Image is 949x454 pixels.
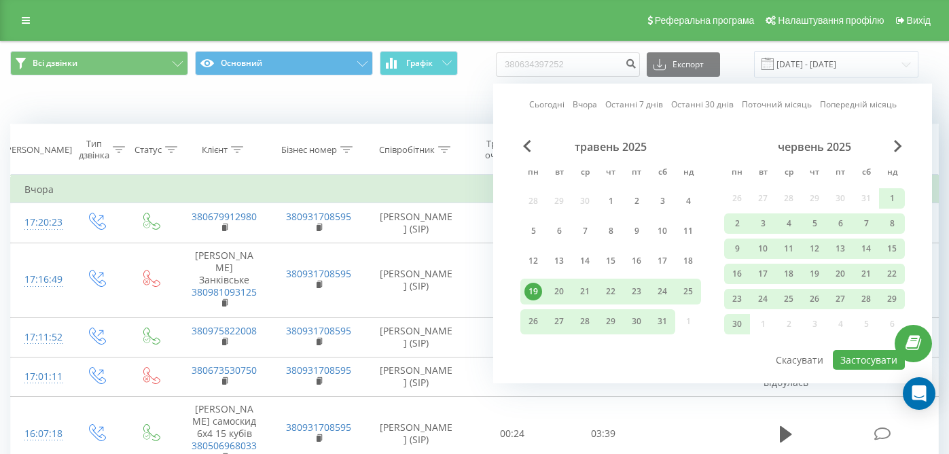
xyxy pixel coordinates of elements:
div: 17:01:11 [24,364,55,390]
td: Вчора [11,176,939,203]
div: пн 5 трав 2025 р. [520,218,546,243]
div: сб 10 трав 2025 р. [649,218,675,243]
div: ср 25 черв 2025 р. [776,289,802,309]
abbr: неділя [678,163,698,184]
div: нд 22 черв 2025 р. [879,264,905,284]
div: 30 [628,313,645,330]
div: 17:16:49 [24,266,55,293]
div: 17 [653,252,671,270]
a: 380506968033 [192,439,257,452]
div: нд 25 трав 2025 р. [675,279,701,304]
div: сб 31 трав 2025 р. [649,309,675,334]
span: Previous Month [523,140,531,152]
a: Вчора [573,98,597,111]
button: Основний [195,51,373,75]
span: Всі дзвінки [33,58,77,69]
span: Реферальна програма [655,15,755,26]
abbr: понеділок [523,163,543,184]
div: вт 24 черв 2025 р. [750,289,776,309]
div: чт 26 черв 2025 р. [802,289,827,309]
a: 380931708595 [286,364,351,377]
div: чт 29 трав 2025 р. [598,309,624,334]
a: 380673530750 [192,364,257,377]
a: Попередній місяць [820,98,897,111]
div: ср 11 черв 2025 р. [776,239,802,259]
button: Всі дзвінки [10,51,188,75]
div: сб 17 трав 2025 р. [649,249,675,274]
div: вт 6 трав 2025 р. [546,218,572,243]
div: 2 [628,192,645,210]
input: Пошук за номером [496,52,640,77]
div: 21 [857,265,875,283]
div: 13 [831,240,849,258]
div: [PERSON_NAME] [3,144,72,156]
td: [PERSON_NAME] (SIP) [365,243,467,317]
span: Next Month [894,140,902,152]
div: чт 19 черв 2025 р. [802,264,827,284]
abbr: середа [778,163,799,184]
div: 12 [806,240,823,258]
div: пн 23 черв 2025 р. [724,289,750,309]
a: Поточний місяць [742,98,812,111]
a: 380931708595 [286,210,351,223]
div: 21 [576,283,594,300]
div: пн 2 черв 2025 р. [724,213,750,234]
a: 380931708595 [286,421,351,434]
div: 17 [754,265,772,283]
div: нд 1 черв 2025 р. [879,188,905,209]
div: 8 [602,222,620,240]
div: 25 [679,283,697,300]
span: Налаштування профілю [778,15,884,26]
div: 3 [653,192,671,210]
div: чт 15 трав 2025 р. [598,249,624,274]
div: пт 20 черв 2025 р. [827,264,853,284]
div: вт 13 трав 2025 р. [546,249,572,274]
div: 19 [806,265,823,283]
td: 00:45 [467,357,558,396]
div: пт 23 трав 2025 р. [624,279,649,304]
div: 18 [780,265,798,283]
div: чт 12 черв 2025 р. [802,239,827,259]
div: вт 3 черв 2025 р. [750,213,776,234]
div: чт 1 трав 2025 р. [598,188,624,213]
div: 31 [653,313,671,330]
div: сб 14 черв 2025 р. [853,239,879,259]
div: вт 17 черв 2025 р. [750,264,776,284]
div: 20 [550,283,568,300]
div: травень 2025 [520,140,701,154]
div: 15 [602,252,620,270]
td: [PERSON_NAME] (SIP) [365,203,467,243]
div: пт 13 черв 2025 р. [827,239,853,259]
div: 9 [728,240,746,258]
button: Експорт [647,52,720,77]
div: 16 [728,265,746,283]
a: 380679912980 [192,210,257,223]
div: пн 19 трав 2025 р. [520,279,546,304]
td: 00:05 [467,243,558,317]
div: Бізнес номер [281,144,337,156]
div: 4 [780,215,798,232]
div: сб 3 трав 2025 р. [649,188,675,213]
div: 9 [628,222,645,240]
div: Співробітник [379,144,435,156]
div: пт 27 черв 2025 р. [827,289,853,309]
div: сб 7 черв 2025 р. [853,213,879,234]
div: сб 24 трав 2025 р. [649,279,675,304]
div: 17:20:23 [24,209,55,236]
button: Графік [380,51,458,75]
abbr: субота [856,163,876,184]
div: пт 6 черв 2025 р. [827,213,853,234]
div: 14 [857,240,875,258]
div: 27 [550,313,568,330]
div: 8 [883,215,901,232]
div: нд 8 черв 2025 р. [879,213,905,234]
a: 380975822008 [192,324,257,337]
div: 28 [857,290,875,308]
div: нд 11 трав 2025 р. [675,218,701,243]
abbr: понеділок [727,163,747,184]
span: Графік [406,58,433,68]
div: пт 16 трав 2025 р. [624,249,649,274]
div: сб 21 черв 2025 р. [853,264,879,284]
div: 24 [653,283,671,300]
button: Скасувати [768,350,831,370]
